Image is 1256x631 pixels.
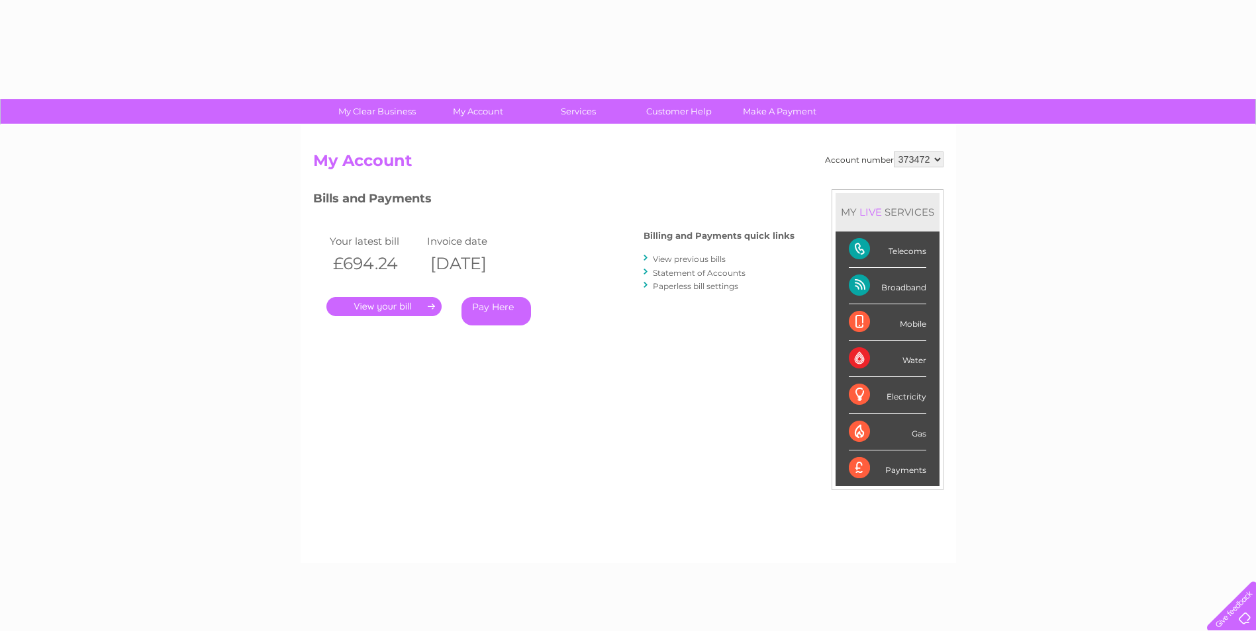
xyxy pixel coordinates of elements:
h3: Bills and Payments [313,189,795,212]
div: Payments [849,450,926,486]
th: [DATE] [424,250,522,277]
a: Services [524,99,633,124]
div: Gas [849,414,926,450]
a: . [326,297,442,316]
th: £694.24 [326,250,424,277]
div: Electricity [849,377,926,413]
div: MY SERVICES [836,193,940,231]
div: Telecoms [849,231,926,268]
div: Water [849,341,926,377]
a: My Clear Business [322,99,432,124]
a: Pay Here [461,297,531,325]
h4: Billing and Payments quick links [644,231,795,241]
div: Mobile [849,304,926,341]
div: Account number [825,151,943,167]
a: My Account [423,99,532,124]
a: Customer Help [624,99,734,124]
div: Broadband [849,268,926,304]
td: Invoice date [424,232,522,250]
a: Paperless bill settings [653,281,738,291]
td: Your latest bill [326,232,424,250]
a: Statement of Accounts [653,268,746,278]
a: Make A Payment [725,99,834,124]
h2: My Account [313,151,943,177]
div: LIVE [857,206,885,218]
a: View previous bills [653,254,726,264]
